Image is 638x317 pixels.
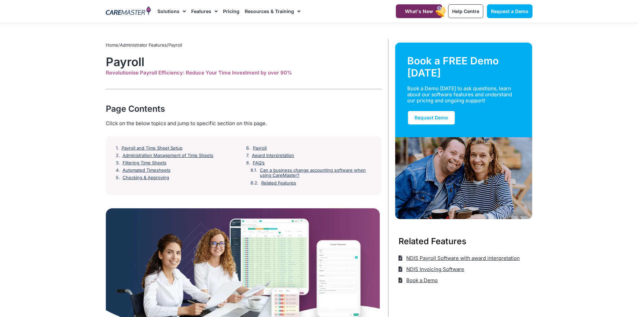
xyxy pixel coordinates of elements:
[395,137,533,219] img: Support Worker and NDIS Participant out for a coffee.
[261,180,296,186] a: Related Features
[399,253,520,264] a: NDIS Payroll Software with award interpretation
[123,160,166,166] a: Filtering Time Sheets
[260,168,371,178] a: Can a business change accounting software when using CareMaster?
[106,55,381,69] h1: Payroll
[399,264,465,275] a: NDIS Invoicing Software
[415,115,448,120] span: Request Demo
[123,168,170,173] a: Automated Timesheets
[448,4,483,18] a: Help Centre
[407,110,455,125] a: Request Demo
[452,8,479,14] span: Help Centre
[122,146,183,151] a: Payroll and Time Sheet Setup
[106,42,182,48] span: / /
[399,275,438,286] a: Book a Demo
[106,70,381,76] div: Revolutionise Payroll Efficiency: Reduce Your Time Investment by over 90%
[399,235,529,247] h3: Related Features
[405,253,520,264] span: NDIS Payroll Software with award interpretation
[123,153,213,158] a: Administration Management of Time Sheets
[405,264,464,275] span: NDIS Invoicing Software
[405,275,438,286] span: Book a Demo
[106,103,381,115] div: Page Contents
[106,42,118,48] a: Home
[120,42,167,48] a: Administrator Features
[106,120,381,127] div: Click on the below topics and jump to specific section on this page.
[253,146,267,151] a: Payroll
[407,55,520,79] div: Book a FREE Demo [DATE]
[252,153,294,158] a: Award Interpretation
[253,160,265,166] a: FAQ’s
[487,4,533,18] a: Request a Demo
[407,86,512,104] div: Book a Demo [DATE] to ask questions, learn about our software features and understand our pricing...
[106,6,151,16] img: CareMaster Logo
[491,8,528,14] span: Request a Demo
[396,4,442,18] a: What's New
[405,8,433,14] span: What's New
[168,42,182,48] span: Payroll
[123,175,169,180] a: Checking & Approving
